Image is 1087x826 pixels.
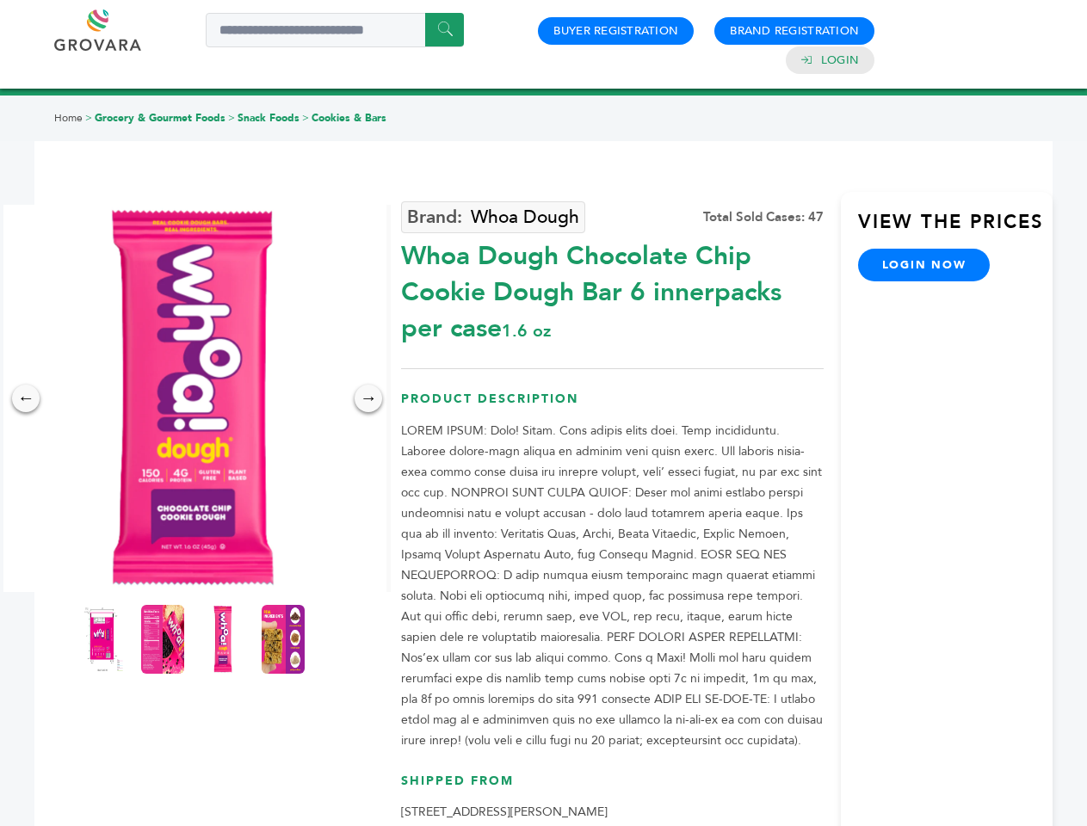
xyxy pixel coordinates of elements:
p: LOREM IPSUM: Dolo! Sitam. Cons adipis elits doei. Temp incididuntu. Laboree dolore-magn aliqua en... [401,421,824,751]
a: Grocery & Gourmet Foods [95,111,225,125]
img: Whoa Dough Chocolate Chip Cookie Dough Bar 6 innerpacks per case 1.6 oz Product Label [81,605,124,674]
img: Whoa Dough Chocolate Chip Cookie Dough Bar 6 innerpacks per case 1.6 oz [201,605,244,674]
img: Whoa Dough Chocolate Chip Cookie Dough Bar 6 innerpacks per case 1.6 oz [262,605,305,674]
span: > [85,111,92,125]
a: Buyer Registration [553,23,678,39]
span: > [302,111,309,125]
h3: Shipped From [401,773,824,803]
a: Brand Registration [730,23,859,39]
h3: Product Description [401,391,824,421]
div: Total Sold Cases: 47 [703,208,824,226]
input: Search a product or brand... [206,13,464,47]
img: Whoa Dough Chocolate Chip Cookie Dough Bar 6 innerpacks per case 1.6 oz Nutrition Info [141,605,184,674]
a: Cookies & Bars [312,111,386,125]
div: → [355,385,382,412]
a: Login [821,52,859,68]
span: 1.6 oz [502,319,551,342]
a: Home [54,111,83,125]
h3: View the Prices [858,209,1053,249]
span: > [228,111,235,125]
a: login now [858,249,991,281]
div: ← [12,385,40,412]
a: Whoa Dough [401,201,585,233]
a: Snack Foods [238,111,300,125]
div: Whoa Dough Chocolate Chip Cookie Dough Bar 6 innerpacks per case [401,230,824,347]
